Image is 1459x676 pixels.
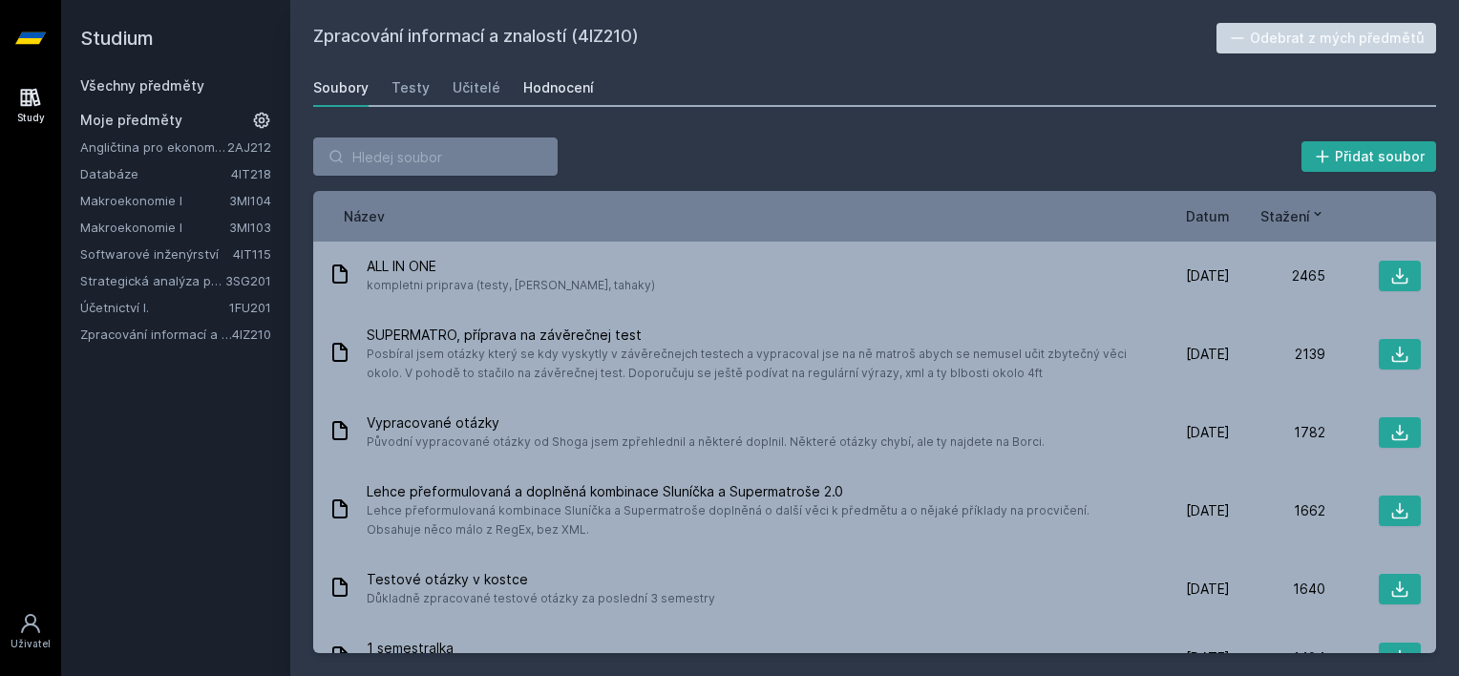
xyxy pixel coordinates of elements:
[80,244,233,264] a: Softwarové inženýrství
[80,77,204,94] a: Všechny předměty
[1186,423,1230,442] span: [DATE]
[1216,23,1437,53] button: Odebrat z mých předmětů
[367,570,715,589] span: Testové otázky v kostce
[453,78,500,97] div: Učitelé
[229,300,271,315] a: 1FU201
[80,218,229,237] a: Makroekonomie I
[367,482,1127,501] span: Lehce přeformulovaná a doplněná kombinace Sluníčka a Supermatroše 2.0
[391,78,430,97] div: Testy
[1186,266,1230,285] span: [DATE]
[367,433,1045,452] span: Původní vypracované otázky od Shoga jsem zpřehlednil a některé doplnil. Některé otázky chybí, ale...
[1230,345,1325,364] div: 2139
[367,345,1127,383] span: Posbíral jsem otázky který se kdy vyskytly v závěrečnejch testech a vypracoval jse na ně matroš a...
[1186,501,1230,520] span: [DATE]
[367,413,1045,433] span: Vypracované otázky
[227,139,271,155] a: 2AJ212
[344,206,385,226] button: Název
[313,137,558,176] input: Hledej soubor
[1186,580,1230,599] span: [DATE]
[80,271,225,290] a: Strategická analýza pro informatiky a statistiky
[1186,345,1230,364] span: [DATE]
[229,220,271,235] a: 3MI103
[523,69,594,107] a: Hodnocení
[367,501,1127,539] span: Lehce přeformulovaná kombinace Sluníčka a Supermatroše doplněná o další věci k předmětu a o nějak...
[1230,423,1325,442] div: 1782
[233,246,271,262] a: 4IT115
[225,273,271,288] a: 3SG201
[80,111,182,130] span: Moje předměty
[1230,266,1325,285] div: 2465
[231,166,271,181] a: 4IT218
[11,637,51,651] div: Uživatel
[313,23,1216,53] h2: Zpracování informací a znalostí (4IZ210)
[1230,580,1325,599] div: 1640
[313,69,369,107] a: Soubory
[80,164,231,183] a: Databáze
[232,327,271,342] a: 4IZ210
[367,589,715,608] span: Důkladně zpracované testové otázky za poslední 3 semestry
[1230,648,1325,667] div: 1484
[80,298,229,317] a: Účetnictví I.
[4,76,57,135] a: Study
[80,137,227,157] a: Angličtina pro ekonomická studia 2 (B2/C1)
[523,78,594,97] div: Hodnocení
[1301,141,1437,172] button: Přidat soubor
[1260,206,1310,226] span: Stažení
[453,69,500,107] a: Učitelé
[1230,501,1325,520] div: 1662
[1186,648,1230,667] span: [DATE]
[367,326,1127,345] span: SUPERMATRO, příprava na závěrečnej test
[391,69,430,107] a: Testy
[229,193,271,208] a: 3MI104
[1260,206,1325,226] button: Stažení
[1186,206,1230,226] button: Datum
[367,276,655,295] span: kompletni priprava (testy, [PERSON_NAME], tahaky)
[4,602,57,661] a: Uživatel
[367,257,655,276] span: ALL IN ONE
[80,191,229,210] a: Makroekonomie I
[80,325,232,344] a: Zpracování informací a znalostí
[313,78,369,97] div: Soubory
[17,111,45,125] div: Study
[367,639,517,658] span: 1 semestralka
